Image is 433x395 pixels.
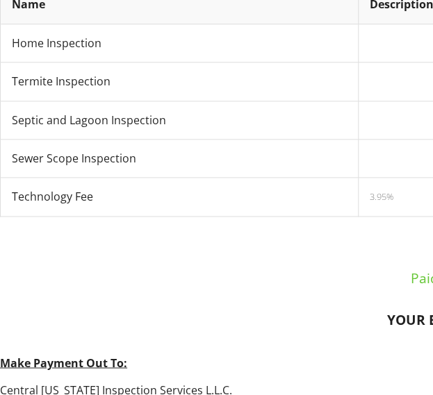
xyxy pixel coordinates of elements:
[1,178,359,216] td: Technology Fee
[12,112,166,128] span: Septic and Lagoon Inspection
[12,35,101,51] span: Home Inspection
[12,74,111,89] span: Termite Inspection
[12,151,136,166] span: Sewer Scope Inspection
